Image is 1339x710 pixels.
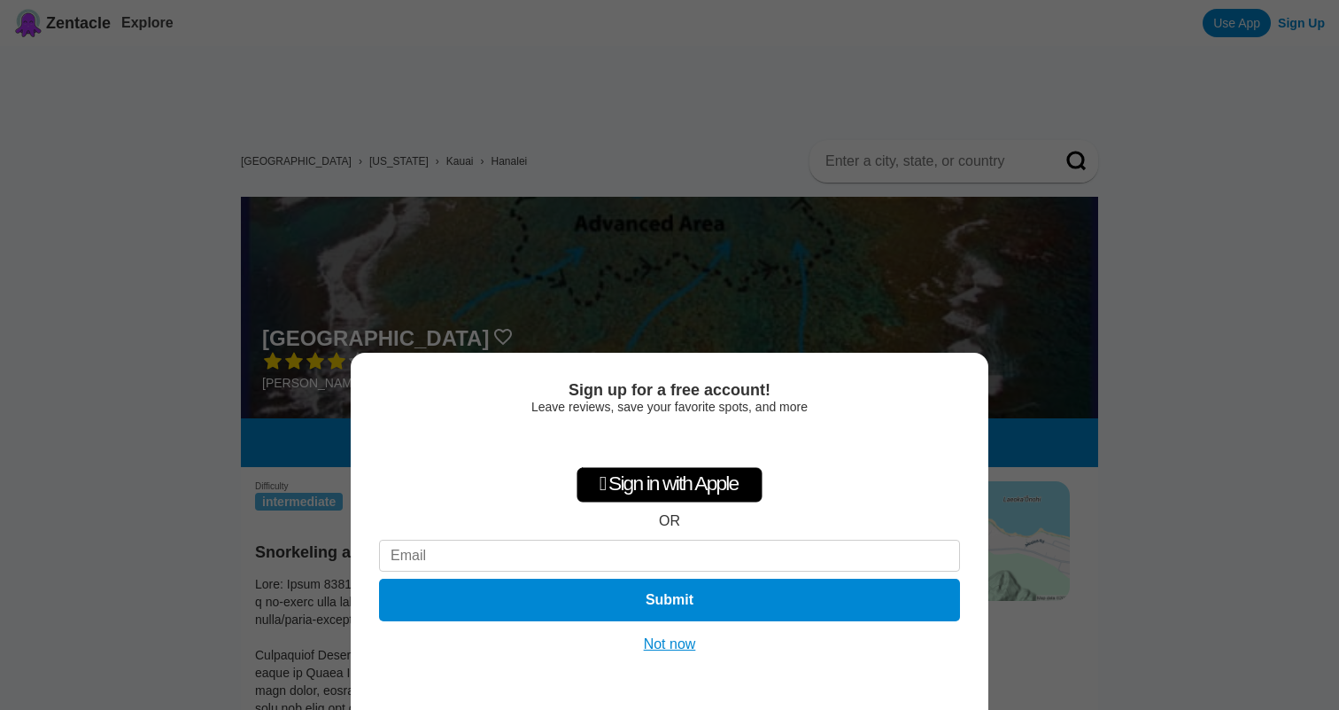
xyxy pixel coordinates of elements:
div: OR [659,513,680,529]
div: Leave reviews, save your favorite spots, and more [379,400,960,414]
iframe: Sign in with Google Button [580,423,760,462]
div: Sign up for a free account! [379,381,960,400]
input: Email [379,540,960,572]
button: Not now [639,636,701,653]
button: Submit [379,579,960,621]
div: Sign in with Apple [577,467,762,503]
